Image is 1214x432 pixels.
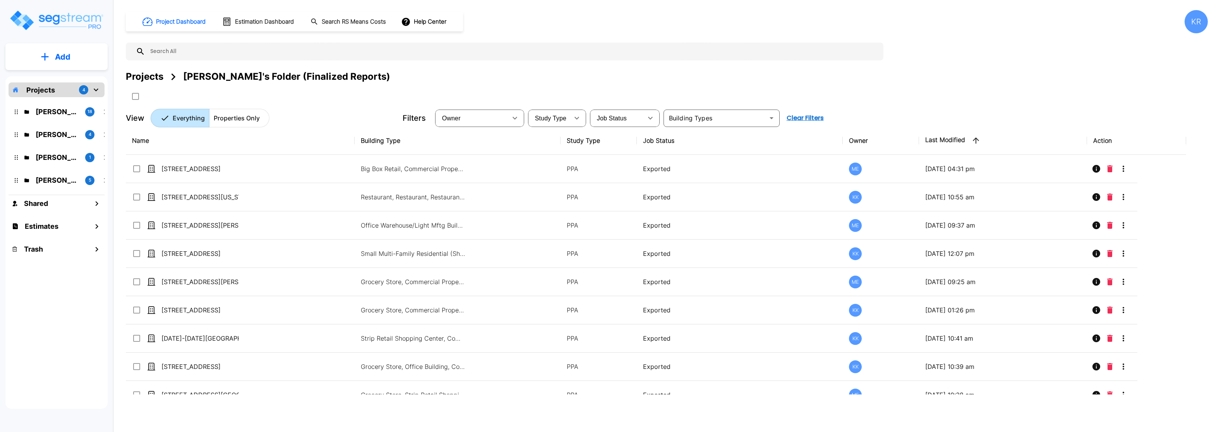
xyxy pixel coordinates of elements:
[849,276,862,288] div: ME
[1116,331,1131,346] button: More-Options
[925,390,1081,399] p: [DATE] 10:38 am
[361,164,465,173] p: Big Box Retail, Commercial Property Site
[643,390,837,399] p: Exported
[161,390,239,399] p: [STREET_ADDRESS][GEOGRAPHIC_DATA][STREET_ADDRESS]
[161,249,239,258] p: [STREET_ADDRESS]
[209,109,269,127] button: Properties Only
[1089,331,1104,346] button: Info
[89,177,91,183] p: 5
[643,221,837,230] p: Exported
[361,277,465,286] p: Grocery Store, Commercial Property Site
[666,113,765,123] input: Building Types
[82,87,85,93] p: 4
[1089,218,1104,233] button: Info
[925,334,1081,343] p: [DATE] 10:41 am
[361,305,465,315] p: Grocery Store, Commercial Property Site
[89,131,91,138] p: 4
[1104,189,1116,205] button: Delete
[361,334,465,343] p: Strip Retail Shopping Center, Commercial Property Site
[1104,331,1116,346] button: Delete
[592,107,643,129] div: Select
[161,192,239,202] p: [STREET_ADDRESS][US_STATE]
[567,164,631,173] p: PPA
[26,85,55,95] p: Projects
[161,221,239,230] p: [STREET_ADDRESS][PERSON_NAME]
[849,247,862,260] div: KK
[151,109,209,127] button: Everything
[24,244,43,254] h1: Trash
[1087,127,1186,155] th: Action
[1104,161,1116,177] button: Delete
[36,129,79,140] p: Karina's Folder
[156,17,206,26] h1: Project Dashboard
[361,390,465,399] p: Grocery Store, Strip Retail Shopping Center, Commercial Property Site, Commercial Property Site
[5,46,108,68] button: Add
[89,154,91,161] p: 1
[643,362,837,371] p: Exported
[400,14,449,29] button: Help Center
[36,152,79,163] p: M.E. Folder
[530,107,569,129] div: Select
[55,51,70,63] p: Add
[597,115,627,122] span: Job Status
[1104,359,1116,374] button: Delete
[643,334,837,343] p: Exported
[161,305,239,315] p: [STREET_ADDRESS]
[919,127,1087,155] th: Last Modified
[361,249,465,258] p: Small Multi-Family Residential (Short Term Residential Rental), Small Multi-Family Residential Site
[214,113,260,123] p: Properties Only
[643,164,837,173] p: Exported
[361,221,465,230] p: Office Warehouse/Light Mftg Building, Commercial Property Site
[567,334,631,343] p: PPA
[161,362,239,371] p: [STREET_ADDRESS]
[1089,359,1104,374] button: Info
[849,389,862,401] div: ME
[183,70,390,84] div: [PERSON_NAME]'s Folder (Finalized Reports)
[1089,246,1104,261] button: Info
[173,113,205,123] p: Everything
[139,13,210,30] button: Project Dashboard
[1116,359,1131,374] button: More-Options
[161,334,239,343] p: [DATE]-[DATE][GEOGRAPHIC_DATA]
[1104,302,1116,318] button: Delete
[643,277,837,286] p: Exported
[1116,218,1131,233] button: More-Options
[784,110,827,126] button: Clear Filters
[1185,10,1208,33] div: KR
[925,192,1081,202] p: [DATE] 10:55 am
[36,175,79,185] p: Jon's Folder
[925,221,1081,230] p: [DATE] 09:37 am
[567,249,631,258] p: PPA
[126,70,163,84] div: Projects
[87,108,92,115] p: 18
[24,198,48,209] h1: Shared
[849,219,862,232] div: ME
[145,43,880,60] input: Search All
[1089,387,1104,403] button: Info
[403,112,426,124] p: Filters
[161,164,239,173] p: [STREET_ADDRESS]
[567,390,631,399] p: PPA
[355,127,561,155] th: Building Type
[1089,161,1104,177] button: Info
[925,164,1081,173] p: [DATE] 04:31 pm
[151,109,269,127] div: Platform
[9,9,104,31] img: Logo
[437,107,507,129] div: Select
[126,112,144,124] p: View
[849,191,862,204] div: KK
[1116,161,1131,177] button: More-Options
[643,249,837,258] p: Exported
[161,277,239,286] p: [STREET_ADDRESS][PERSON_NAME]
[925,277,1081,286] p: [DATE] 09:25 am
[849,360,862,373] div: KK
[849,304,862,317] div: KK
[567,277,631,286] p: PPA
[535,115,566,122] span: Study Type
[637,127,843,155] th: Job Status
[25,221,58,231] h1: Estimates
[567,221,631,230] p: PPA
[1104,246,1116,261] button: Delete
[361,192,465,202] p: Restaurant, Restaurant, Restaurant, Restaurant, Commercial Property Site
[307,14,390,29] button: Search RS Means Costs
